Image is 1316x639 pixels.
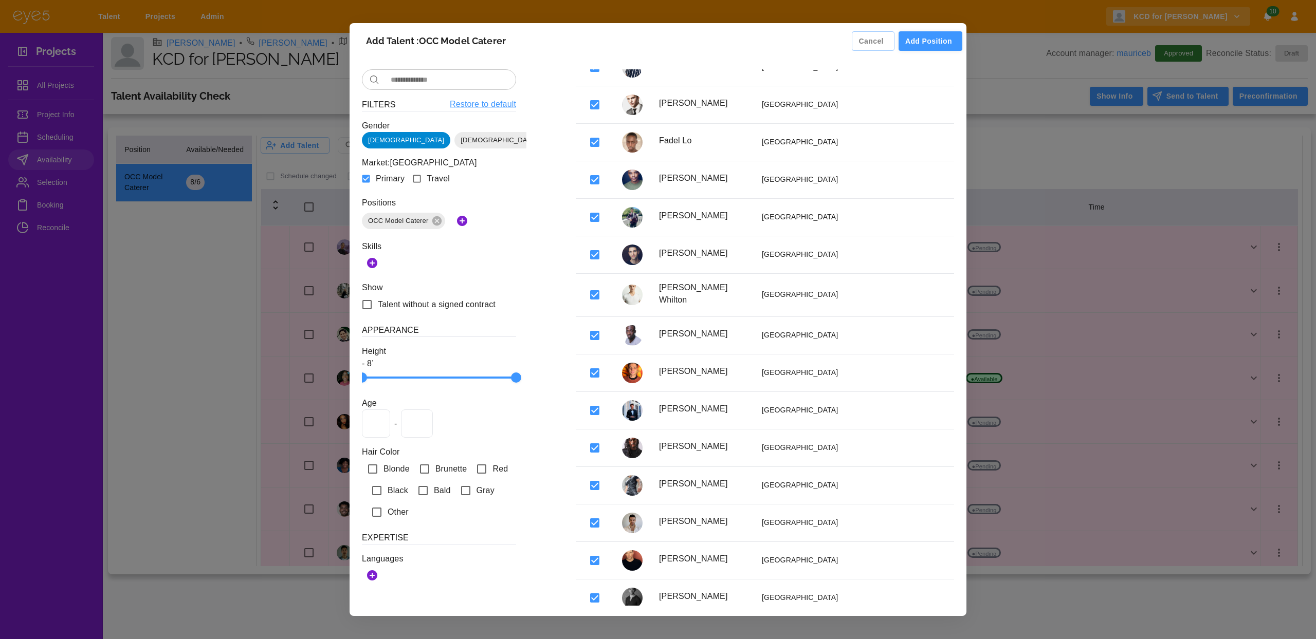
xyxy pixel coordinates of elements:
[754,391,871,429] td: [GEOGRAPHIC_DATA]
[754,429,871,466] td: [GEOGRAPHIC_DATA]
[362,132,450,148] div: [DEMOGRAPHIC_DATA]
[754,161,871,198] td: [GEOGRAPHIC_DATA]
[492,463,508,475] span: Red
[659,478,745,490] p: [PERSON_NAME]
[622,207,643,228] img: Diego Lecroy
[659,440,745,453] p: [PERSON_NAME]
[362,345,516,358] p: Height
[754,86,871,123] td: [GEOGRAPHIC_DATA]
[622,513,643,533] img: Alex Chkheidze
[388,484,408,497] span: Black
[659,97,745,109] p: [PERSON_NAME]
[622,325,643,346] img: Rashad Dauda
[362,213,445,229] div: OCC Model Caterer
[362,120,516,132] p: Gender
[754,316,871,354] td: [GEOGRAPHIC_DATA]
[659,172,745,184] p: [PERSON_NAME]
[622,95,643,115] img: Hunter Nance
[362,397,516,409] p: Age
[362,446,516,458] p: Hair Color
[754,466,871,504] td: [GEOGRAPHIC_DATA]
[362,197,516,209] p: Positions
[622,245,643,265] img: Dion Costelloe
[362,240,516,253] p: Skills
[362,358,516,370] p: - 8’
[362,553,516,565] p: Languages
[454,132,543,148] div: [DEMOGRAPHIC_DATA]
[659,590,745,603] p: [PERSON_NAME]
[622,400,643,421] img: Julian Cardona
[362,98,396,111] h6: Filters
[383,463,410,475] span: Blonde
[659,553,745,565] p: [PERSON_NAME]
[754,504,871,541] td: [GEOGRAPHIC_DATA]
[427,173,450,185] span: Travel
[754,541,871,579] td: [GEOGRAPHIC_DATA]
[354,27,518,55] h2: Add Talent : OCC Model Caterer
[622,132,643,153] img: Fadel Lo
[452,209,472,232] button: Add Positions
[362,253,382,273] button: Add Skills
[622,363,643,383] img: Daniil Putov
[622,170,643,190] img: Johnathan Dougan
[622,438,643,458] img: Jason Bediako
[450,98,516,111] a: Restore to default
[754,354,871,391] td: [GEOGRAPHIC_DATA]
[754,236,871,273] td: [GEOGRAPHIC_DATA]
[659,247,745,259] p: [PERSON_NAME]
[376,173,405,185] span: Primary
[362,281,516,294] p: Show
[659,403,745,415] p: [PERSON_NAME]
[754,198,871,236] td: [GEOGRAPHIC_DATA]
[362,531,516,544] h6: Expertise
[659,210,745,222] p: [PERSON_NAME]
[622,588,643,608] img: Ilya Avezbakiyev
[362,157,516,169] p: Market: [GEOGRAPHIC_DATA]
[434,484,451,497] span: Bald
[899,31,962,51] button: Add Position
[659,281,745,306] p: [PERSON_NAME] Whilton
[362,324,516,337] h6: Appearance
[362,135,450,145] span: [DEMOGRAPHIC_DATA]
[435,463,467,475] span: Brunette
[388,506,409,518] span: Other
[622,285,643,305] img: Zak Hill Whilton
[394,418,397,430] span: -
[754,579,871,616] td: [GEOGRAPHIC_DATA]
[622,475,643,496] img: Deon Whitt
[477,484,495,497] span: Gray
[378,298,496,311] span: Talent without a signed contract
[852,31,894,51] button: Cancel
[362,565,382,586] button: Add Languages
[754,273,871,316] td: [GEOGRAPHIC_DATA]
[659,365,745,378] p: [PERSON_NAME]
[659,135,745,147] p: Fadel Lo
[754,123,871,161] td: [GEOGRAPHIC_DATA]
[659,515,745,528] p: [PERSON_NAME]
[622,550,643,571] img: Hunter Kohl
[454,135,543,145] span: [DEMOGRAPHIC_DATA]
[362,216,434,226] span: OCC Model Caterer
[659,328,745,340] p: [PERSON_NAME]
